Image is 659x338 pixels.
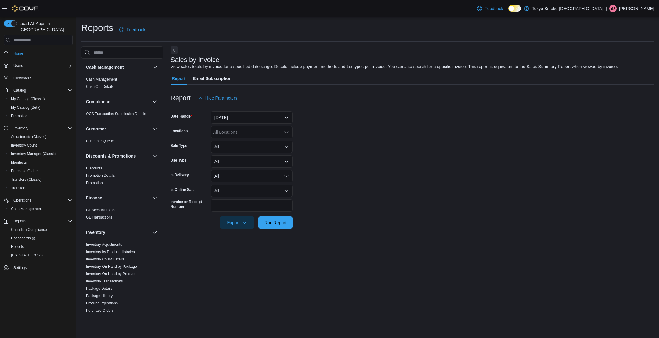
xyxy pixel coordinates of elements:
[13,265,27,270] span: Settings
[171,199,208,209] label: Invoice or Receipt Number
[11,227,47,232] span: Canadian Compliance
[11,62,25,69] button: Users
[86,264,137,269] a: Inventory On Hand by Package
[81,137,163,147] div: Customer
[6,184,75,192] button: Transfers
[86,99,150,105] button: Compliance
[619,5,654,12] p: [PERSON_NAME]
[81,165,163,189] div: Discounts & Promotions
[6,234,75,242] a: Dashboards
[211,185,293,197] button: All
[532,5,603,12] p: Tokyo Smoke [GEOGRAPHIC_DATA]
[86,308,114,313] a: Purchase Orders
[171,173,189,177] label: Is Delivery
[9,167,41,175] a: Purchase Orders
[11,253,43,258] span: [US_STATE] CCRS
[6,175,75,184] button: Transfers (Classic)
[86,153,136,159] h3: Discounts & Promotions
[9,104,73,111] span: My Catalog (Beta)
[13,126,28,131] span: Inventory
[86,85,114,89] a: Cash Out Details
[13,88,26,93] span: Catalog
[11,197,73,204] span: Operations
[86,301,118,305] a: Product Expirations
[9,176,73,183] span: Transfers (Classic)
[171,187,195,192] label: Is Online Sale
[11,143,37,148] span: Inventory Count
[193,72,232,85] span: Email Subscription
[86,257,124,261] a: Inventory Count Details
[211,155,293,168] button: All
[6,141,75,150] button: Inventory Count
[6,112,75,120] button: Promotions
[172,72,185,85] span: Report
[86,208,115,212] a: GL Account Totals
[171,46,178,54] button: Next
[11,87,28,94] button: Catalog
[171,158,186,163] label: Use Type
[86,293,113,298] span: Package History
[609,5,617,12] div: Bhavik Jogee
[9,95,47,103] a: My Catalog (Classic)
[9,176,44,183] a: Transfers (Classic)
[9,159,73,166] span: Manifests
[117,24,148,36] a: Feedback
[12,5,39,12] img: Cova
[86,77,117,82] span: Cash Management
[86,153,150,159] button: Discounts & Promotions
[258,216,293,229] button: Run Report
[9,184,29,192] a: Transfers
[81,206,163,224] div: Finance
[196,92,240,104] button: Hide Parameters
[11,160,27,165] span: Manifests
[9,205,73,213] span: Cash Management
[171,56,219,64] h3: Sales by Invoice
[151,229,158,236] button: Inventory
[86,242,122,247] span: Inventory Adjustments
[9,226,49,233] a: Canadian Compliance
[9,243,73,250] span: Reports
[86,215,113,220] span: GL Transactions
[11,217,29,225] button: Reports
[86,111,146,116] span: OCS Transaction Submission Details
[4,46,73,288] nav: Complex example
[86,126,150,132] button: Customer
[11,264,73,271] span: Settings
[86,173,115,178] a: Promotion Details
[86,308,114,313] span: Purchase Orders
[171,64,618,70] div: View sales totals by invoice for a specified date range. Details include payment methods and tax ...
[86,166,102,170] a: Discounts
[11,75,34,82] a: Customers
[11,177,41,182] span: Transfers (Classic)
[9,243,26,250] a: Reports
[151,125,158,133] button: Customer
[171,143,187,148] label: Sale Type
[9,133,49,140] a: Adjustments (Classic)
[9,112,73,120] span: Promotions
[9,142,73,149] span: Inventory Count
[1,49,75,57] button: Home
[1,196,75,205] button: Operations
[9,150,73,158] span: Inventory Manager (Classic)
[211,111,293,124] button: [DATE]
[224,216,250,229] span: Export
[86,229,150,235] button: Inventory
[1,217,75,225] button: Reports
[9,167,73,175] span: Purchase Orders
[127,27,145,33] span: Feedback
[1,74,75,82] button: Customers
[475,2,506,15] a: Feedback
[1,124,75,133] button: Inventory
[6,95,75,103] button: My Catalog (Classic)
[11,264,29,271] a: Settings
[86,301,118,306] span: Product Expirations
[6,225,75,234] button: Canadian Compliance
[86,180,105,185] span: Promotions
[11,169,39,173] span: Purchase Orders
[211,141,293,153] button: All
[6,150,75,158] button: Inventory Manager (Classic)
[9,112,32,120] a: Promotions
